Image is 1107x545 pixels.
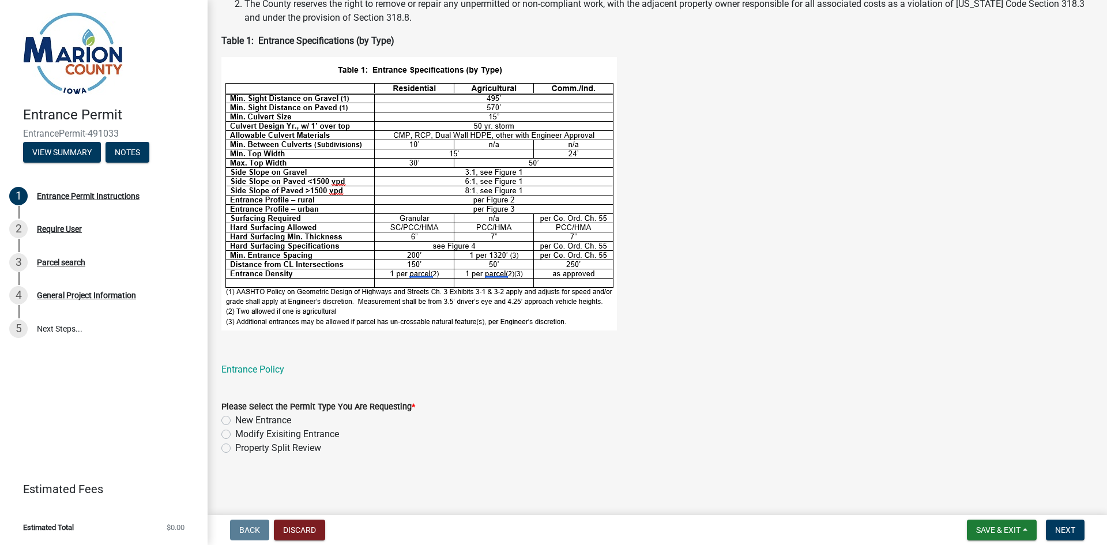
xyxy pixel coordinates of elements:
[23,12,123,95] img: Marion County, Iowa
[221,403,415,411] label: Please Select the Permit Type You Are Requesting
[106,142,149,163] button: Notes
[167,524,184,531] span: $0.00
[221,35,394,46] strong: Table 1: Entrance Specifications (by Type)
[23,524,74,531] span: Estimated Total
[221,364,284,375] a: Entrance Policy
[221,57,617,330] img: image_e0628239-8c39-4fc2-abf7-6a7c4c533e42.png
[9,253,28,272] div: 3
[9,478,189,501] a: Estimated Fees
[37,192,140,200] div: Entrance Permit Instructions
[1055,525,1075,535] span: Next
[235,427,339,441] label: Modify Exisiting Entrance
[976,525,1021,535] span: Save & Exit
[235,441,321,455] label: Property Split Review
[1046,520,1085,540] button: Next
[9,320,28,338] div: 5
[235,414,291,427] label: New Entrance
[23,142,101,163] button: View Summary
[23,128,184,139] span: EntrancePermit-491033
[9,220,28,238] div: 2
[230,520,269,540] button: Back
[9,187,28,205] div: 1
[239,525,260,535] span: Back
[274,520,325,540] button: Discard
[967,520,1037,540] button: Save & Exit
[37,225,82,233] div: Require User
[9,286,28,305] div: 4
[23,107,198,123] h4: Entrance Permit
[37,258,85,266] div: Parcel search
[23,148,101,157] wm-modal-confirm: Summary
[37,291,136,299] div: General Project Information
[106,148,149,157] wm-modal-confirm: Notes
